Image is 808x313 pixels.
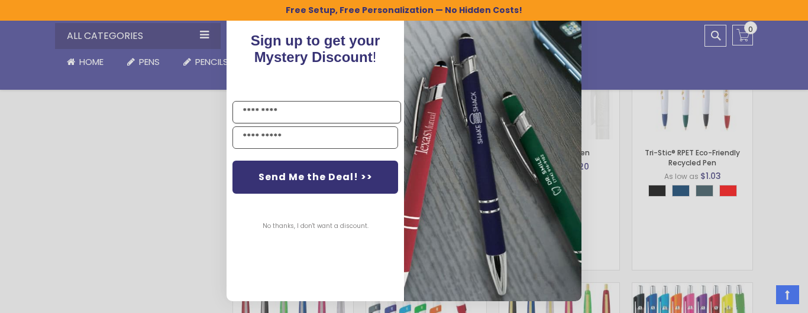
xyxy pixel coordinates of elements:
button: No thanks, I don't want a discount. [257,211,374,241]
span: Sign up to get your Mystery Discount [251,32,380,65]
button: Send Me the Deal! >> [232,161,398,194]
span: ! [251,32,380,65]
